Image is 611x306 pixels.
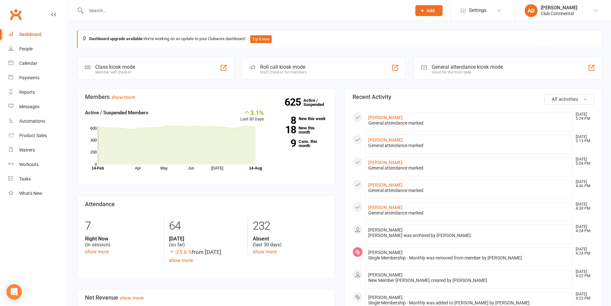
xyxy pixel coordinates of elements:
div: 64 [169,216,243,236]
time: [DATE] 5:04 PM [573,157,594,166]
a: 9Canx. this month [274,139,327,148]
a: Automations [8,114,68,128]
time: [DATE] 4:22 PM [573,270,594,278]
a: Reports [8,85,68,100]
strong: 625 [284,97,303,107]
div: General attendance marked [368,165,570,171]
a: 18New this month [274,126,327,134]
span: Add [427,8,435,13]
h3: Members [85,94,327,100]
time: [DATE] 5:24 PM [573,112,594,121]
a: show more [120,295,144,301]
a: [PERSON_NAME] [368,182,403,188]
span: [PERSON_NAME] [368,272,403,277]
div: Staff check-in for members [260,70,307,74]
div: Reports [19,90,35,95]
div: Waivers [19,147,35,153]
div: We're working on an update to your Clubworx dashboard. [77,30,602,48]
time: [DATE] 5:15 PM [573,135,594,143]
div: What's New [19,191,42,196]
a: show more [111,94,135,100]
h3: Net Revenue [85,294,327,301]
div: People [19,46,33,51]
div: New Member [PERSON_NAME] created by [PERSON_NAME] [368,278,570,283]
div: Great for the front desk [432,70,503,74]
div: Dashboard [19,32,41,37]
time: [DATE] 4:24 PM [573,247,594,256]
a: What's New [8,186,68,201]
a: Dashboard [8,27,68,42]
div: Automations [19,118,45,124]
div: Single Membership - Monthly was added to [PERSON_NAME] by [PERSON_NAME] [368,300,570,306]
button: All activities [544,94,594,105]
span: -25.6 % [169,249,192,255]
a: [PERSON_NAME] [368,160,403,165]
button: Try it now [250,35,272,43]
span: [PERSON_NAME] [368,295,403,300]
strong: Dashboard upgrade available: [89,36,144,41]
time: [DATE] 4:22 PM [573,292,594,301]
div: Tasks [19,176,31,181]
strong: 9 [274,138,296,148]
div: General attendance marked [368,188,570,193]
div: Calendar [19,61,37,66]
span: [PERSON_NAME] [368,227,403,232]
a: [PERSON_NAME] [368,115,403,120]
div: from [DATE] [169,248,243,257]
span: All activities [552,96,578,102]
div: (in session) [85,236,159,248]
div: Open Intercom Messenger [6,284,22,300]
div: Roll call kiosk mode [260,64,307,70]
a: 8New this week [274,117,327,121]
span: Settings [469,3,487,18]
a: Calendar [8,56,68,71]
div: 3.1% [240,109,264,116]
time: [DATE] 4:24 PM [573,225,594,233]
div: 232 [253,216,327,236]
strong: [DATE] [169,236,243,242]
a: Messages [8,100,68,114]
a: 625Active / Suspended [303,93,332,111]
a: People [8,42,68,56]
div: Last 30 Days [240,109,264,123]
div: General attendance marked [368,210,570,216]
a: Workouts [8,157,68,172]
a: [PERSON_NAME] [368,205,403,210]
div: General attendance marked [368,143,570,148]
a: show more [85,249,109,255]
div: (last 30 days) [253,236,327,248]
a: Product Sales [8,128,68,143]
button: Add [415,5,443,16]
div: Product Sales [19,133,47,138]
strong: 8 [274,116,296,125]
time: [DATE] 4:46 PM [573,180,594,188]
strong: Absent [253,236,327,242]
div: General attendance kiosk mode [432,64,503,70]
div: General attendance marked [368,120,570,126]
div: [PERSON_NAME] [541,5,577,11]
div: Class kiosk mode [95,64,135,70]
a: Waivers [8,143,68,157]
h3: Recent Activity [352,94,594,100]
a: Payments [8,71,68,85]
div: Messages [19,104,39,109]
div: Workouts [19,162,38,167]
div: (so far) [169,236,243,248]
div: Payments [19,75,39,80]
div: [PERSON_NAME] was archived by [PERSON_NAME] [368,233,570,238]
div: AD [525,4,538,17]
strong: 18 [274,125,296,135]
a: [PERSON_NAME] [368,137,403,143]
div: Club Continental [541,11,577,16]
div: 7 [85,216,159,236]
strong: Right Now [85,236,159,242]
strong: Active / Suspended Members [85,110,149,116]
div: Single Membership - Monthly was removed from member by [PERSON_NAME] [368,255,570,261]
input: Search... [84,6,407,15]
a: Clubworx [8,6,24,22]
time: [DATE] 4:38 PM [573,202,594,211]
span: [PERSON_NAME] [368,250,403,255]
a: show more [253,249,277,255]
div: Member self check-in [95,70,135,74]
a: show more [169,258,193,263]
